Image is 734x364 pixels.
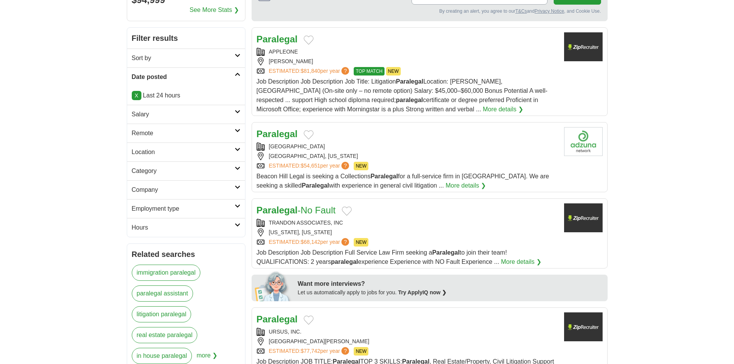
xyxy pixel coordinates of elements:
[341,162,349,169] span: ?
[386,67,401,75] span: NEW
[132,204,235,213] h2: Employment type
[257,78,548,112] span: Job Description Job Description Job Title: Litigation Location: [PERSON_NAME], [GEOGRAPHIC_DATA] ...
[257,337,558,346] div: [GEOGRAPHIC_DATA][PERSON_NAME]
[269,347,351,356] a: ESTIMATED:$77,742per year?
[257,129,298,139] a: Paralegal
[127,28,245,49] h2: Filter results
[398,289,447,295] a: Try ApplyIQ now ❯
[257,205,298,215] strong: Paralegal
[432,249,460,256] strong: Paralegal
[132,223,235,232] h2: Hours
[127,161,245,180] a: Category
[132,327,198,343] a: real estate paralegal
[257,328,558,336] div: URSUS, INC.
[301,348,320,354] span: $77,742
[257,228,558,237] div: [US_STATE], [US_STATE]
[257,205,336,215] a: Paralegal-No Fault
[301,163,320,169] span: $54,651
[132,91,240,100] p: Last 24 hours
[564,127,603,156] img: Company logo
[132,129,235,138] h2: Remote
[341,67,349,75] span: ?
[257,173,549,189] span: Beacon Hill Legal is seeking a Collections for a full-service firm in [GEOGRAPHIC_DATA]. We are s...
[269,67,351,75] a: ESTIMATED:$81,840per year?
[258,8,601,15] div: By creating an alert, you agree to our and , and Cookie Use.
[132,285,193,302] a: paralegal assistant
[354,238,368,247] span: NEW
[132,110,235,119] h2: Salary
[257,152,558,160] div: [GEOGRAPHIC_DATA], [US_STATE]
[564,32,603,61] img: Company logo
[132,166,235,176] h2: Category
[396,97,423,103] strong: paralegal
[269,238,351,247] a: ESTIMATED:$68,142per year?
[304,315,314,325] button: Add to favorite jobs
[301,68,320,74] span: $81,840
[564,312,603,341] img: Company logo
[257,143,558,151] div: [GEOGRAPHIC_DATA]
[257,48,558,56] div: APPLEONE
[132,91,141,100] a: X
[564,203,603,232] img: Company logo
[257,314,298,324] a: Paralegal
[501,257,541,267] a: More details ❯
[483,105,523,114] a: More details ❯
[132,54,235,63] h2: Sort by
[257,34,298,44] a: Paralegal
[534,8,564,14] a: Privacy Notice
[127,143,245,161] a: Location
[269,162,351,170] a: ESTIMATED:$54,651per year?
[132,348,192,364] a: in house paralegal
[132,185,235,195] h2: Company
[127,218,245,237] a: Hours
[302,182,329,189] strong: Paralegal
[132,148,235,157] h2: Location
[127,49,245,67] a: Sort by
[132,72,235,82] h2: Date posted
[132,248,240,260] h2: Related searches
[515,8,527,14] a: T&Cs
[304,130,314,139] button: Add to favorite jobs
[127,180,245,199] a: Company
[354,347,368,356] span: NEW
[396,78,423,85] strong: Paralegal
[298,279,603,289] div: Want more interviews?
[257,249,507,265] span: Job Description Job Description Full Service Law Firm seeking a to join their team! QUALIFICATION...
[342,206,352,216] button: Add to favorite jobs
[445,181,486,190] a: More details ❯
[190,5,239,15] a: See More Stats ❯
[127,199,245,218] a: Employment type
[354,162,368,170] span: NEW
[127,124,245,143] a: Remote
[255,270,292,301] img: apply-iq-scientist.png
[301,239,320,245] span: $68,142
[127,105,245,124] a: Salary
[298,289,603,297] div: Let us automatically apply to jobs for you.
[257,57,558,65] div: [PERSON_NAME]
[341,238,349,246] span: ?
[132,306,191,322] a: litigation paralegal
[354,67,384,75] span: TOP MATCH
[341,347,349,355] span: ?
[371,173,398,179] strong: Paralegal
[304,35,314,45] button: Add to favorite jobs
[331,258,358,265] strong: paralegal
[132,265,201,281] a: immigration paralegal
[257,219,558,227] div: TRANDON ASSOCIATES, INC
[127,67,245,86] a: Date posted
